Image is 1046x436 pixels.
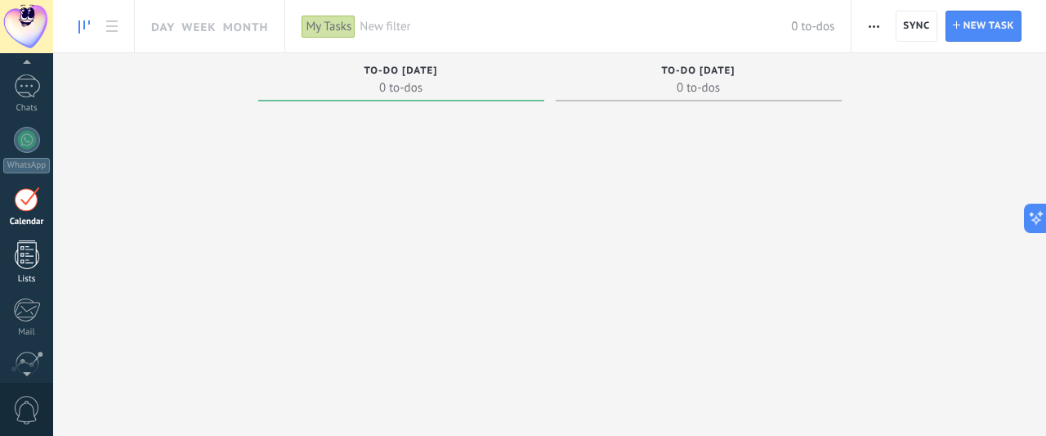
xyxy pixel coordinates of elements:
[360,19,791,34] span: New filter
[945,11,1021,42] button: New task
[661,65,735,77] span: To-do [DATE]
[862,11,886,42] button: More
[963,11,1014,41] span: New task
[3,103,51,114] div: Chats
[70,11,98,43] a: Task board
[564,79,834,96] span: 0 to-dos
[266,79,536,96] span: 0 to-dos
[98,11,126,43] a: To-do list
[3,158,50,173] div: WhatsApp
[896,11,936,42] button: Sync
[3,327,51,338] div: Mail
[3,274,51,285] div: Lists
[3,217,51,227] div: Calendar
[903,21,929,31] span: Sync
[364,65,437,77] span: To-do [DATE]
[791,19,834,34] span: 0 to-dos
[302,15,355,38] div: My Tasks
[564,65,834,79] div: To-do tomorrow
[266,65,536,79] div: To-do today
